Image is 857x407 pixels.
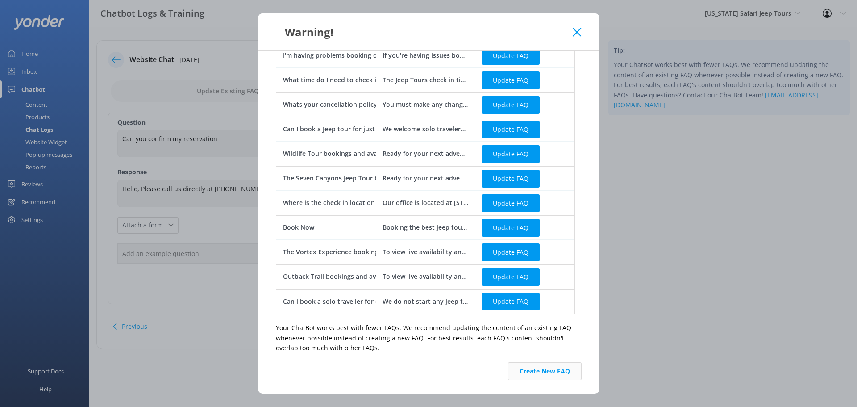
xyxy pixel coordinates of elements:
div: Whats your cancellation policy [283,100,377,110]
div: Warning! [276,25,573,39]
div: row [276,117,575,142]
div: row [276,289,575,314]
div: row [276,240,575,264]
div: Booking the best jeep tour in [GEOGRAPHIC_DATA] with Safari Jeep Tours is quick and easy. Select ... [382,223,468,233]
button: Close [573,28,581,37]
button: Create New FAQ [508,362,582,380]
button: Update FAQ [482,219,540,237]
button: Update FAQ [482,243,540,261]
button: Update FAQ [482,145,540,163]
div: row [276,215,575,240]
div: If you're having issues booking online, please contact the [US_STATE] Safari Jeep Tours team at o... [382,51,468,61]
div: row [276,191,575,215]
div: The Jeep Tours check in time is 30 minutes prior to tour start time. [382,76,468,85]
div: row [276,166,575,191]
div: Ready for your next adventure? You can view live availability and book The Wildlife Tour online a... [382,149,468,159]
div: Can i book a solo traveller for one person [283,297,410,306]
div: row [276,68,575,92]
div: I'm having problems booking online [283,51,392,61]
div: row [276,43,575,68]
div: row [276,92,575,117]
div: row [276,264,575,289]
div: To view live availability and book the Outback Trail Tour online, click [URL][DOMAIN_NAME] [382,272,468,282]
button: Update FAQ [482,194,540,212]
div: The Seven Canyons Jeep Tour bookings and availability [283,174,451,184]
div: The Vortex Experience bookings and availability [283,248,430,257]
button: Update FAQ [482,71,540,89]
div: Ready for your next adventure? You can view live availability and book The Seven Canyons Jeep Tou... [382,174,468,184]
div: Wildlife Tour bookings and availability [283,149,400,159]
div: You must make any changes or cancellations at least 48 hours before your reservation to receive a... [382,100,468,110]
button: Update FAQ [482,47,540,65]
div: What time do I need to check in [283,76,380,85]
div: Where is the check in location [283,198,375,208]
button: Update FAQ [482,96,540,114]
button: Update FAQ [482,121,540,138]
div: We do not start any jeep tours with just one person, only 2 people at a minimum. Once a tour is o... [382,297,468,306]
div: row [276,142,575,166]
div: Our office is located at [STREET_ADDRESS]. Located in [GEOGRAPHIC_DATA] on the corner of [GEOGRAP... [382,198,468,208]
div: grid [276,1,575,314]
button: Update FAQ [482,268,540,286]
div: Can I book a Jeep tour for just one person? [283,125,414,134]
button: Update FAQ [482,293,540,310]
div: Book Now [283,223,314,233]
div: To view live availability and book The Vortex Experience online click [URL][DOMAIN_NAME] [382,248,468,257]
div: Outback Trail bookings and availability [283,272,402,282]
div: We welcome solo travelers! Our tours typically require at least two riders to begin. If your pref... [382,125,468,134]
p: Your ChatBot works best with fewer FAQs. We recommend updating the content of an existing FAQ whe... [276,323,582,353]
button: Update FAQ [482,170,540,188]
